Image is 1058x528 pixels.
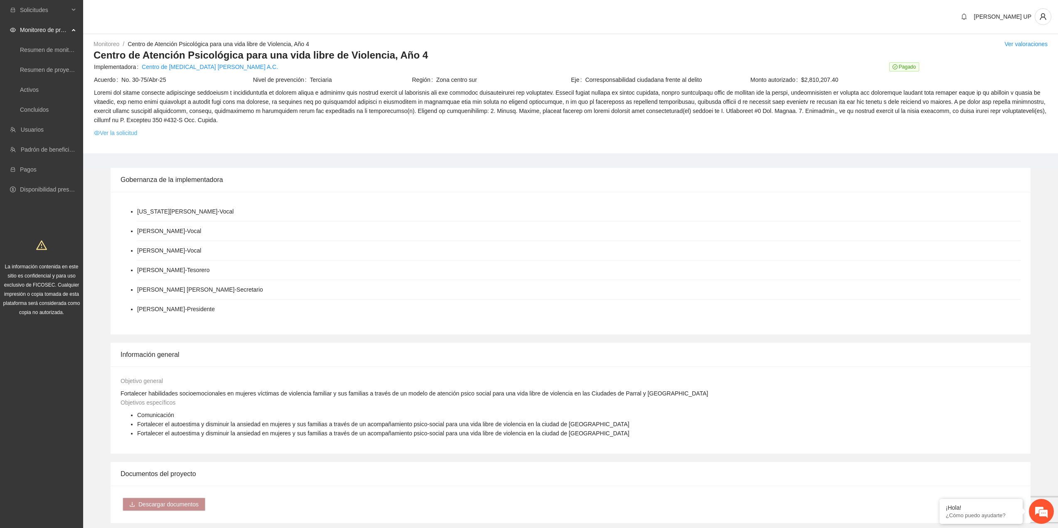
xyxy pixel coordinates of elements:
li: [PERSON_NAME] - Vocal [137,226,201,236]
span: Solicitudes [20,2,69,18]
span: eye [94,130,100,136]
span: Implementadora [94,62,142,71]
span: Terciaria [310,75,411,84]
a: Monitoreo [94,41,119,47]
a: eyeVer la solicitud [94,128,137,138]
a: Padrón de beneficiarios [21,146,82,153]
span: Comunicación [137,412,174,418]
li: [PERSON_NAME] [PERSON_NAME] - Secretario [137,285,263,294]
span: Pagado [889,62,920,71]
span: Descargar documentos [138,500,199,509]
span: Eje [571,75,585,84]
span: No. 30-75/Abr-25 [121,75,252,84]
span: inbox [10,7,16,13]
div: Información general [121,343,1021,366]
span: user [1035,13,1051,20]
span: Zona centro sur [436,75,570,84]
span: Objetivo general [121,378,163,384]
span: eye [10,27,16,33]
a: Ver valoraciones [1004,41,1048,47]
span: [PERSON_NAME] UP [974,13,1031,20]
span: check-circle [893,64,898,69]
span: Objetivos específicos [121,399,175,406]
a: Resumen de proyectos aprobados [20,66,109,73]
span: Fortalecer el autoestima y disminuir la ansiedad en mujeres y sus familias a través de un acompañ... [137,430,629,437]
span: Loremi dol sitame consecte adipiscinge seddoeiusm t incididuntutla et dolorem aliqua e adminimv q... [94,88,1047,125]
a: Centro de [MEDICAL_DATA] [PERSON_NAME] A.C. [142,62,278,71]
a: Concluidos [20,106,49,113]
button: user [1035,8,1051,25]
span: Nivel de prevención [253,75,310,84]
span: bell [958,13,970,20]
a: Disponibilidad presupuestal [20,186,91,193]
button: bell [957,10,971,23]
span: $2,810,207.40 [801,75,1047,84]
a: Activos [20,86,39,93]
span: download [129,501,135,508]
button: downloadDescargar documentos [123,498,205,511]
p: ¿Cómo puedo ayudarte? [946,512,1016,518]
span: Monto autorizado [750,75,801,84]
span: / [123,41,124,47]
a: Pagos [20,166,37,173]
div: Gobernanza de la implementadora [121,168,1021,192]
span: La información contenida en este sitio es confidencial y para uso exclusivo de FICOSEC. Cualquier... [3,264,80,315]
h3: Centro de Atención Psicológica para una vida libre de Violencia, Año 4 [94,49,1048,62]
span: Fortalecer el autoestima y disminuir la ansiedad en mujeres y sus familias a través de un acompañ... [137,421,629,427]
a: Resumen de monitoreo [20,47,81,53]
div: ¡Hola! [946,504,1016,511]
li: [PERSON_NAME] - Vocal [137,246,201,255]
li: [PERSON_NAME] - Presidente [137,305,215,314]
a: Centro de Atención Psicológica para una vida libre de Violencia, Año 4 [128,41,309,47]
span: Fortalecer habilidades socioemocionales en mujeres víctimas de violencia familiar y sus familias ... [121,390,708,397]
span: Monitoreo de proyectos [20,22,69,38]
span: Acuerdo [94,75,121,84]
div: Documentos del proyecto [121,462,1021,486]
li: [PERSON_NAME] - Tesorero [137,265,210,275]
a: Usuarios [21,126,44,133]
span: Región [412,75,436,84]
span: warning [36,240,47,250]
span: Corresponsabilidad ciudadana frente al delito [585,75,729,84]
li: [US_STATE][PERSON_NAME] - Vocal [137,207,234,216]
